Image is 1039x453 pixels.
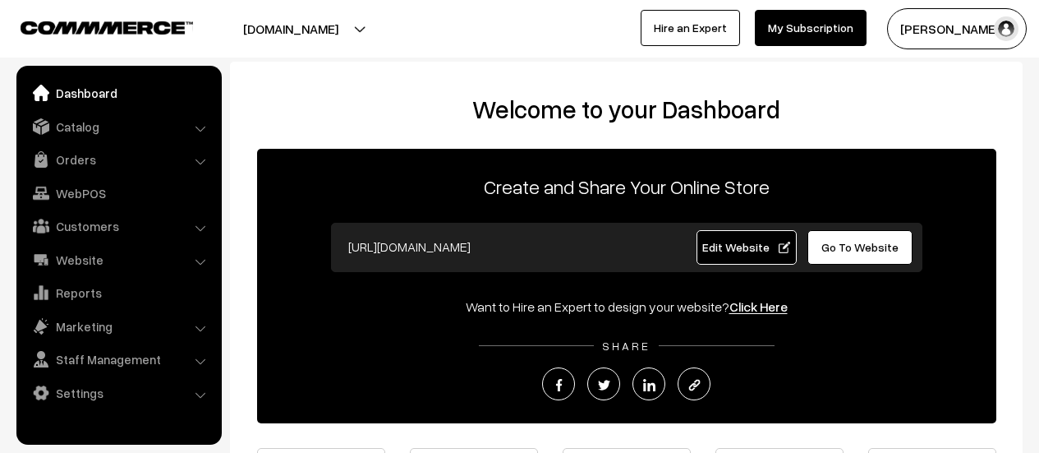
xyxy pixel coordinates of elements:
[702,240,790,254] span: Edit Website
[21,178,216,208] a: WebPOS
[807,230,913,265] a: Go To Website
[21,278,216,307] a: Reports
[641,10,740,46] a: Hire an Expert
[696,230,797,265] a: Edit Website
[257,172,996,201] p: Create and Share Your Online Store
[21,344,216,374] a: Staff Management
[21,145,216,174] a: Orders
[994,16,1018,41] img: user
[821,240,899,254] span: Go To Website
[186,8,396,49] button: [DOMAIN_NAME]
[21,312,216,341] a: Marketing
[21,245,216,275] a: Website
[21,16,164,36] a: COMMMERCE
[755,10,867,46] a: My Subscription
[257,297,996,317] div: Want to Hire an Expert to design your website?
[887,8,1027,49] button: [PERSON_NAME]
[21,112,216,141] a: Catalog
[21,78,216,108] a: Dashboard
[594,339,659,353] span: SHARE
[21,211,216,241] a: Customers
[21,378,216,408] a: Settings
[246,95,1006,124] h2: Welcome to your Dashboard
[729,298,788,315] a: Click Here
[21,21,193,34] img: COMMMERCE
